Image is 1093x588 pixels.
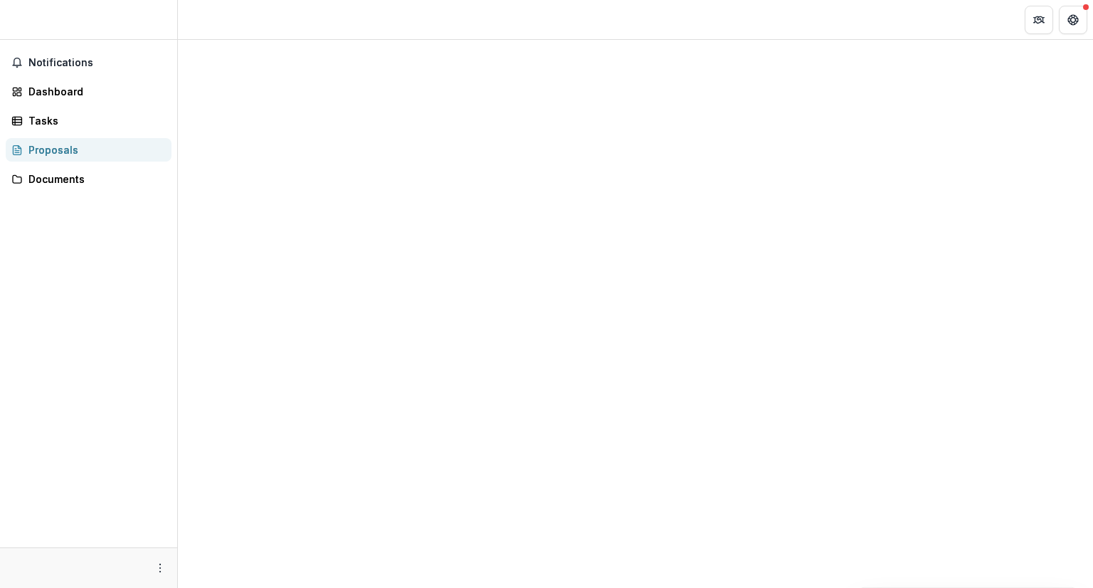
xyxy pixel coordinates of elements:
[6,167,171,191] a: Documents
[6,51,171,74] button: Notifications
[1059,6,1087,34] button: Get Help
[28,142,160,157] div: Proposals
[6,109,171,132] a: Tasks
[6,80,171,103] a: Dashboard
[6,138,171,162] a: Proposals
[28,84,160,99] div: Dashboard
[152,560,169,577] button: More
[1025,6,1053,34] button: Partners
[28,113,160,128] div: Tasks
[28,57,166,69] span: Notifications
[28,172,160,187] div: Documents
